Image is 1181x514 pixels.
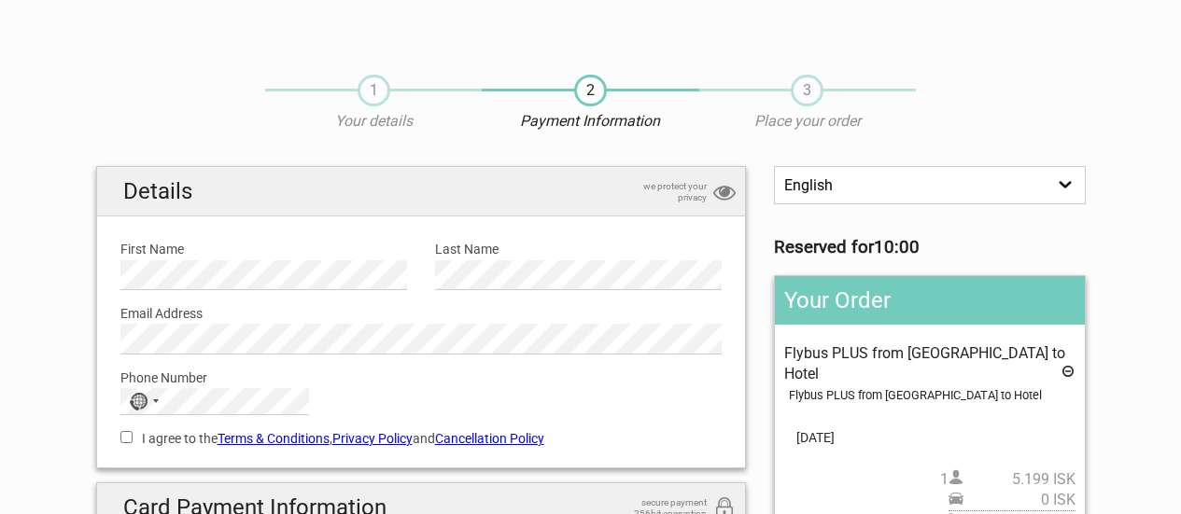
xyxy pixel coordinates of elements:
[120,303,723,324] label: Email Address
[789,385,1075,406] div: Flybus PLUS from [GEOGRAPHIC_DATA] to Hotel
[435,431,544,446] a: Cancellation Policy
[97,167,746,216] h2: Details
[940,469,1076,490] span: 1 person(s)
[791,75,823,106] span: 3
[613,181,707,203] span: we protect your privacy
[949,490,1076,510] span: Pickup price
[713,181,736,206] i: privacy protection
[874,237,920,257] strong: 10:00
[120,239,407,259] label: First Name
[963,490,1076,510] span: 0 ISK
[963,469,1076,490] span: 5.199 ISK
[784,427,1075,448] span: [DATE]
[265,111,482,132] p: Your details
[218,431,330,446] a: Terms & Conditions
[574,75,607,106] span: 2
[774,237,1085,257] h3: Reserved for
[482,111,698,132] p: Payment Information
[358,75,390,106] span: 1
[121,389,168,413] button: Selected country
[120,428,723,449] label: I agree to the , and
[332,431,413,446] a: Privacy Policy
[120,368,723,388] label: Phone Number
[435,239,722,259] label: Last Name
[784,344,1065,382] span: Flybus PLUS from [GEOGRAPHIC_DATA] to Hotel
[775,276,1084,325] h2: Your Order
[699,111,916,132] p: Place your order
